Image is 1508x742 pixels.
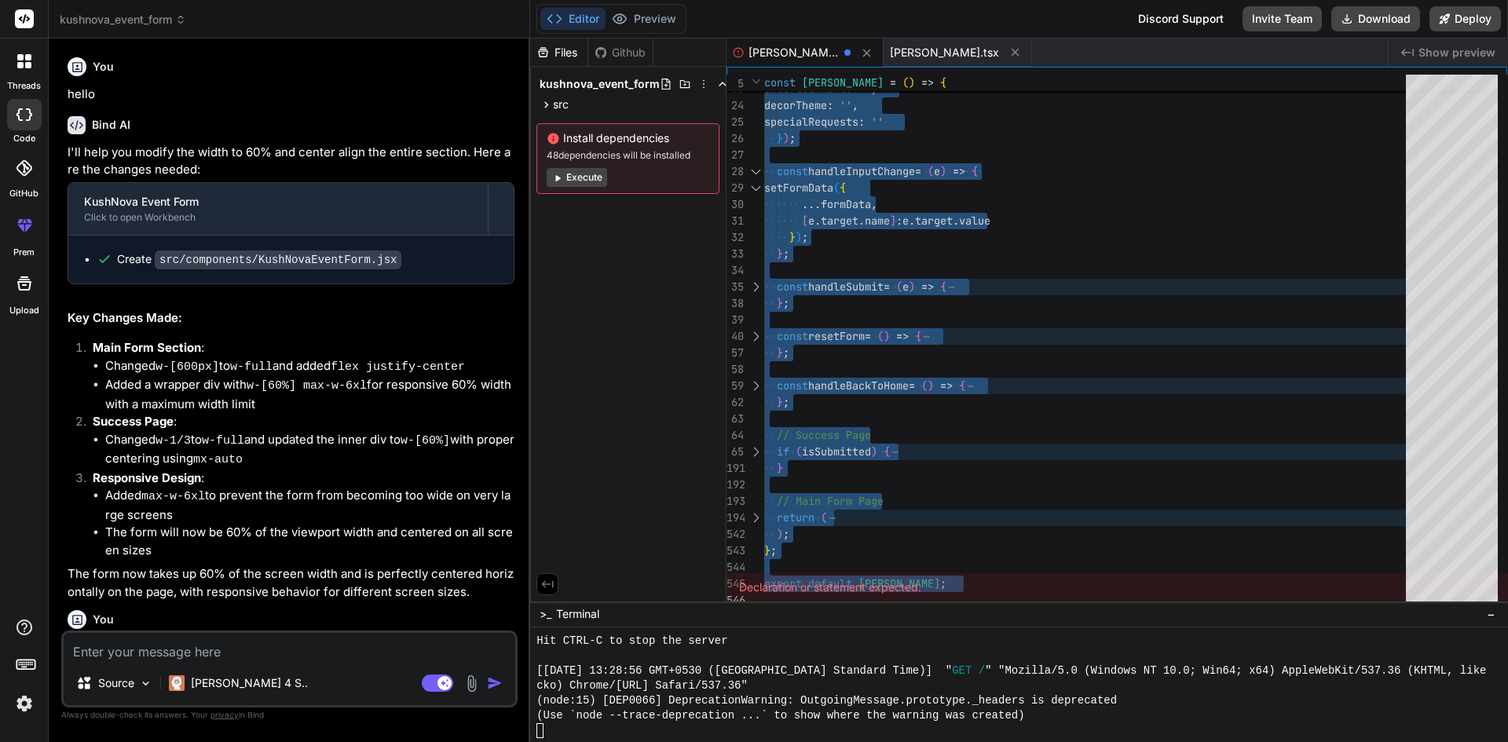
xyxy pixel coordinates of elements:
span: // Main Form Page [777,494,884,508]
p: I'll help you modify the width to 60% and center align the entire section. Here are the changes n... [68,144,514,179]
img: Claude 4 Sonnet [169,675,185,691]
p: : [93,470,514,488]
span: ( [921,378,928,393]
span: ; [783,345,789,360]
span: } [777,461,783,475]
span: e [934,164,940,178]
span: value [959,214,990,228]
span: cko) Chrome/[URL] Safari/537.36" [536,678,748,693]
span: [PERSON_NAME] [802,75,884,90]
span: } [777,247,783,261]
div: Discord Support [1129,6,1233,31]
div: 29 [727,180,744,196]
div: 57 [727,345,744,361]
span: '' [840,98,852,112]
span: >_ [540,606,551,622]
div: 192 [727,477,744,493]
button: Execute [547,168,607,187]
div: Files [530,45,587,60]
span: } [764,543,770,557]
span: => [921,75,934,90]
span: Show preview [1418,45,1495,60]
span: : [827,98,833,112]
span: ; [802,230,808,244]
span: Hit CTRL-C to stop the server [536,634,728,649]
label: code [13,132,35,145]
strong: Responsive Design [93,470,201,485]
span: ; [783,247,789,261]
span: ( [928,164,934,178]
label: prem [13,246,35,259]
div: Click to collapse the range. [745,163,766,180]
div: 35 [727,279,744,295]
span: // Success Page [777,428,871,442]
li: Added a wrapper div with for responsive 60% width with a maximum width limit [105,376,514,413]
span: } [777,345,783,360]
div: Click to expand the range. [745,328,766,345]
img: attachment [463,674,481,693]
span: src [553,97,569,112]
code: w-[60%] max-w-6xl [247,379,367,393]
span: => [921,280,934,294]
span: '' [871,115,884,129]
span: { [840,181,846,195]
p: : [93,413,514,431]
div: Click to expand the range. [745,279,766,295]
li: The form will now be 60% of the viewport width and centered on all screen sizes [105,524,514,559]
span: ) [783,131,789,145]
h2: Key Changes Made: [68,309,514,327]
div: 63 [727,411,744,427]
span: GET [952,663,972,678]
div: 24 [727,97,744,114]
div: 34 [727,262,744,279]
span: kushnova_event_form [540,76,660,92]
span: } [777,395,783,409]
span: = [865,329,871,343]
span: const [777,329,808,343]
span: { [915,329,921,343]
span: ) [909,75,915,90]
span: ; [783,296,789,310]
span: ) [909,280,915,294]
code: w-full [202,434,244,448]
span: } [777,131,783,145]
span: ; [789,131,796,145]
span: ) [940,164,946,178]
div: 26 [727,130,744,147]
span: 5 [727,75,744,92]
img: Pick Models [139,677,152,690]
span: ( [902,75,909,90]
img: settings [11,690,38,717]
span: ( [833,181,840,195]
div: 30 [727,196,744,213]
div: Click to expand the range. [745,444,766,460]
div: 62 [727,394,744,411]
button: Preview [606,8,683,30]
span: formData [821,197,871,211]
span: ( [796,444,802,459]
label: Upload [9,304,39,317]
img: icon [487,675,503,691]
span: ; [783,527,789,541]
span: if [777,444,789,459]
span: => [896,329,909,343]
div: KushNova Event Form [84,194,472,210]
span: const [777,280,808,294]
span: : [896,214,902,228]
span: } [789,230,796,244]
code: w-[60%] [401,434,450,448]
div: 40 [727,328,744,345]
span: ) [928,378,934,393]
span: / [979,663,985,678]
span: Terminal [556,606,599,622]
h6: You [93,59,114,75]
span: − [1487,606,1495,622]
strong: Success Page [93,414,174,429]
span: ( [896,280,902,294]
span: ( [821,510,827,525]
span: => [940,378,953,393]
div: Create [117,251,401,268]
p: Always double-check its answers. Your in Bind [61,707,518,722]
button: Invite Team [1243,6,1322,31]
label: threads [7,79,41,93]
